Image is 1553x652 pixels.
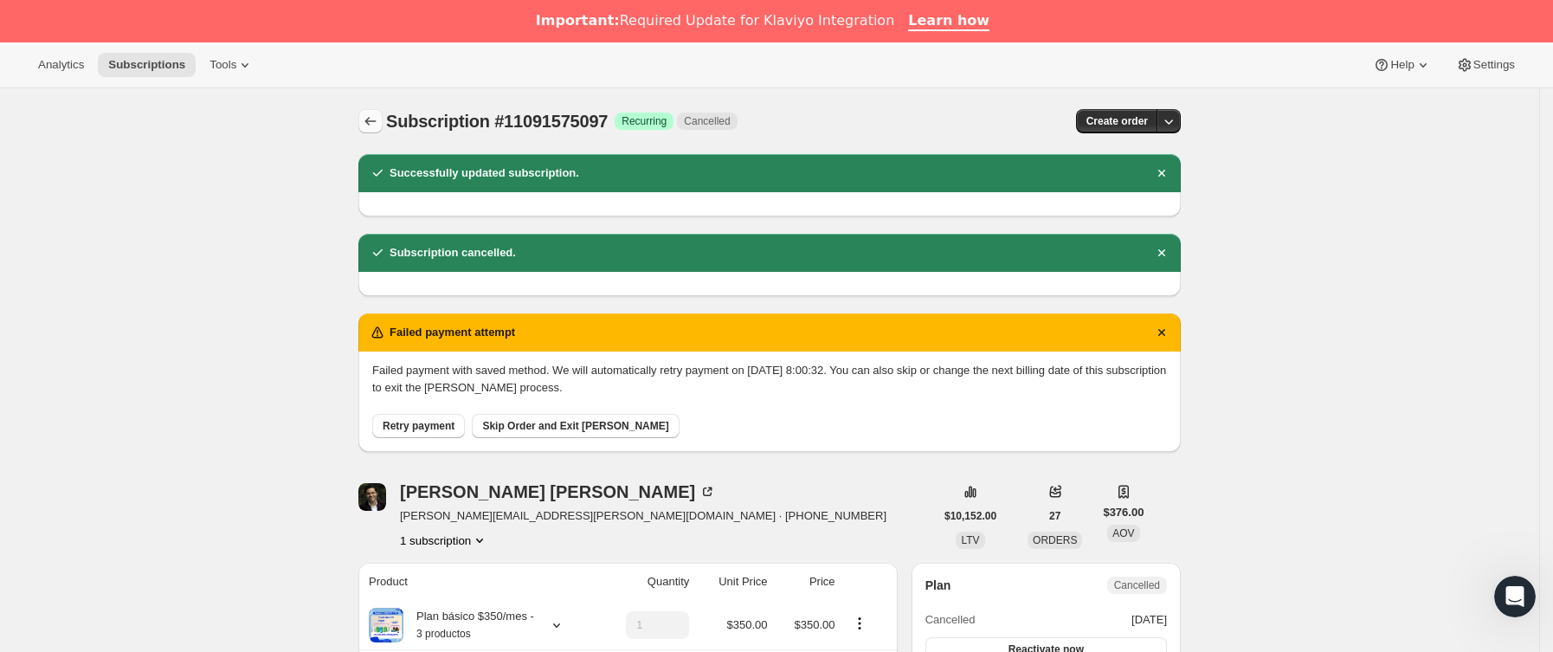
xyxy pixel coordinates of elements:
span: Retry payment [383,419,454,433]
button: Retry payment [372,414,465,438]
th: Unit Price [694,563,772,601]
button: Subscriptions [98,53,196,77]
iframe: Intercom live chat [1494,576,1536,617]
button: Settings [1446,53,1525,77]
span: Tools [209,58,236,72]
span: Cancelled [925,611,976,629]
span: Skip Order and Exit [PERSON_NAME] [482,419,668,433]
span: AOV [1112,527,1134,539]
span: Settings [1473,58,1515,72]
span: José Antonio [358,483,386,511]
span: $350.00 [727,618,768,631]
h2: Subscription cancelled. [390,244,516,261]
span: ORDERS [1033,534,1077,546]
span: $350.00 [795,618,835,631]
h2: Successfully updated subscription. [390,165,579,182]
small: 3 productos [416,628,471,640]
span: 27 [1049,509,1060,523]
button: Skip Order and Exit [PERSON_NAME] [472,414,679,438]
button: Product actions [400,532,488,549]
span: Recurring [622,114,667,128]
p: Failed payment with saved method. We will automatically retry payment on [DATE] 8:00:32. You can ... [372,362,1167,397]
div: [PERSON_NAME] [PERSON_NAME] [400,483,716,500]
button: Descartar notificación [1150,320,1174,345]
div: Required Update for Klaviyo Integration [536,12,894,29]
span: Help [1390,58,1414,72]
button: Descartar notificación [1150,241,1174,265]
span: Analytics [38,58,84,72]
button: Descartar notificación [1150,161,1174,185]
b: Important: [536,12,620,29]
button: Analytics [28,53,94,77]
span: $376.00 [1103,504,1144,521]
span: [DATE] [1131,611,1167,629]
h2: Plan [925,577,951,594]
span: Cancelled [684,114,730,128]
button: Subscriptions [358,109,383,133]
button: Create order [1076,109,1158,133]
span: Subscription #11091575097 [386,112,608,131]
th: Product [358,563,597,601]
img: product img [369,608,403,642]
span: Create order [1086,114,1148,128]
button: Help [1363,53,1441,77]
th: Quantity [597,563,694,601]
span: $10,152.00 [944,509,996,523]
button: Product actions [846,614,873,633]
th: Price [773,563,841,601]
button: 27 [1039,504,1071,528]
h2: Failed payment attempt [390,324,515,341]
button: Tools [199,53,264,77]
span: Subscriptions [108,58,185,72]
span: LTV [961,534,979,546]
button: $10,152.00 [934,504,1007,528]
div: Plan básico $350/mes - [403,608,534,642]
span: [PERSON_NAME][EMAIL_ADDRESS][PERSON_NAME][DOMAIN_NAME] · [PHONE_NUMBER] [400,507,886,525]
span: Cancelled [1114,578,1160,592]
a: Learn how [908,12,989,31]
